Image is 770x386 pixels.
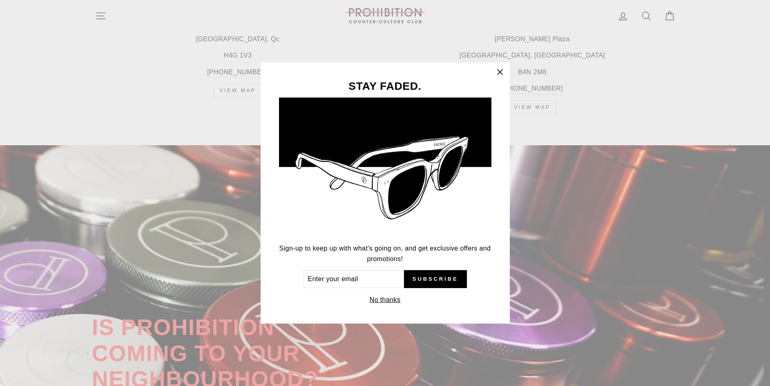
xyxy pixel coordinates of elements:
[413,275,458,283] span: Subscribe
[304,270,404,288] input: Enter your email
[404,270,467,288] button: Subscribe
[279,243,491,264] p: Sign-up to keep up with what's going on, and get exclusive offers and promotions!
[279,81,491,92] h3: STAY FADED.
[367,294,403,306] button: No thanks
